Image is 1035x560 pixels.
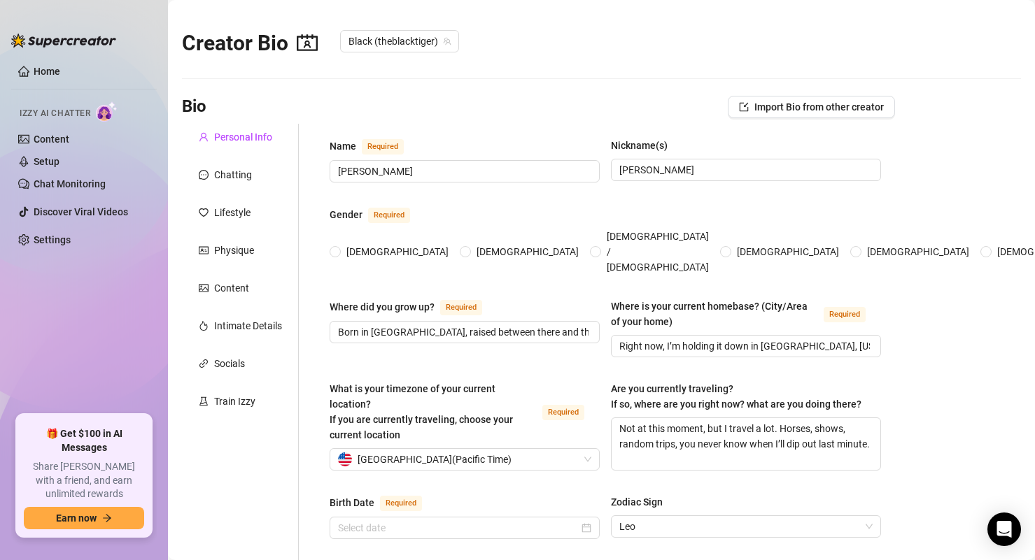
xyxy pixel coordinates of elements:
[199,321,209,331] span: fire
[728,96,895,118] button: Import Bio from other creator
[338,452,352,466] img: us
[440,300,482,315] span: Required
[611,299,818,329] div: Where is your current homebase? (City/Area of your home)
[341,244,454,259] span: [DEMOGRAPHIC_DATA]
[542,405,584,420] span: Required
[380,496,422,511] span: Required
[24,427,144,454] span: 🎁 Get $100 in AI Messages
[754,101,884,113] span: Import Bio from other creator
[214,280,249,296] div: Content
[330,494,437,511] label: Birth Date
[739,102,749,112] span: import
[368,208,410,223] span: Required
[182,96,206,118] h3: Bio
[330,495,374,510] div: Birth Date
[214,318,282,333] div: Intimate Details
[611,383,861,410] span: Are you currently traveling? If so, where are you right now? what are you doing there?
[987,512,1021,546] div: Open Intercom Messenger
[348,31,451,52] span: Black (theblacktiger)
[56,512,97,524] span: Earn now
[24,507,144,529] button: Earn nowarrow-right
[199,245,209,255] span: idcard
[34,66,60,77] a: Home
[338,324,589,340] input: Where did you grow up?
[338,164,589,179] input: Name
[182,30,318,57] h2: Creator Bio
[471,244,584,259] span: [DEMOGRAPHIC_DATA]
[362,139,404,155] span: Required
[214,243,254,258] div: Physique
[34,134,69,145] a: Content
[20,107,90,120] span: Izzy AI Chatter
[214,129,272,145] div: Personal Info
[619,516,873,537] span: Leo
[611,299,881,329] label: Where is your current homebase? (City/Area of your home)
[330,299,498,315] label: Where did you grow up?
[731,244,845,259] span: [DEMOGRAPHIC_DATA]
[199,396,209,406] span: experiment
[619,338,870,354] input: Where is your current homebase? (City/Area of your home)
[611,494,663,510] div: Zodiac Sign
[611,138,668,153] div: Nickname(s)
[611,494,673,510] label: Zodiac Sign
[199,359,209,368] span: link
[34,178,106,189] a: Chat Monitoring
[199,132,209,142] span: user
[443,37,451,45] span: team
[338,520,579,536] input: Birth Date
[330,299,435,315] div: Where did you grow up?
[611,138,677,153] label: Nickname(s)
[34,156,59,167] a: Setup
[199,283,209,293] span: picture
[199,170,209,180] span: message
[214,394,255,409] div: Train Izzy
[11,34,116,48] img: logo-BBDzfeDw.svg
[619,162,870,178] input: Nickname(s)
[601,229,714,275] span: [DEMOGRAPHIC_DATA] / [DEMOGRAPHIC_DATA]
[861,244,975,259] span: [DEMOGRAPHIC_DATA]
[330,138,419,155] label: Name
[96,101,118,122] img: AI Chatter
[214,167,252,182] div: Chatting
[612,418,880,470] textarea: Not at this moment, but I travel a lot. Horses, shows, random trips, you never know when I’ll dip...
[214,205,251,220] div: Lifestyle
[199,208,209,217] span: heart
[358,449,512,470] span: [GEOGRAPHIC_DATA] ( Pacific Time )
[34,206,128,217] a: Discover Viral Videos
[24,460,144,501] span: Share [PERSON_NAME] with a friend, and earn unlimited rewards
[297,32,318,53] span: contacts
[330,207,362,222] div: Gender
[330,206,425,223] label: Gender
[330,138,356,154] div: Name
[330,383,513,440] span: What is your timezone of your current location? If you are currently traveling, choose your curre...
[34,234,71,245] a: Settings
[102,513,112,523] span: arrow-right
[214,356,245,371] div: Socials
[824,307,866,322] span: Required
